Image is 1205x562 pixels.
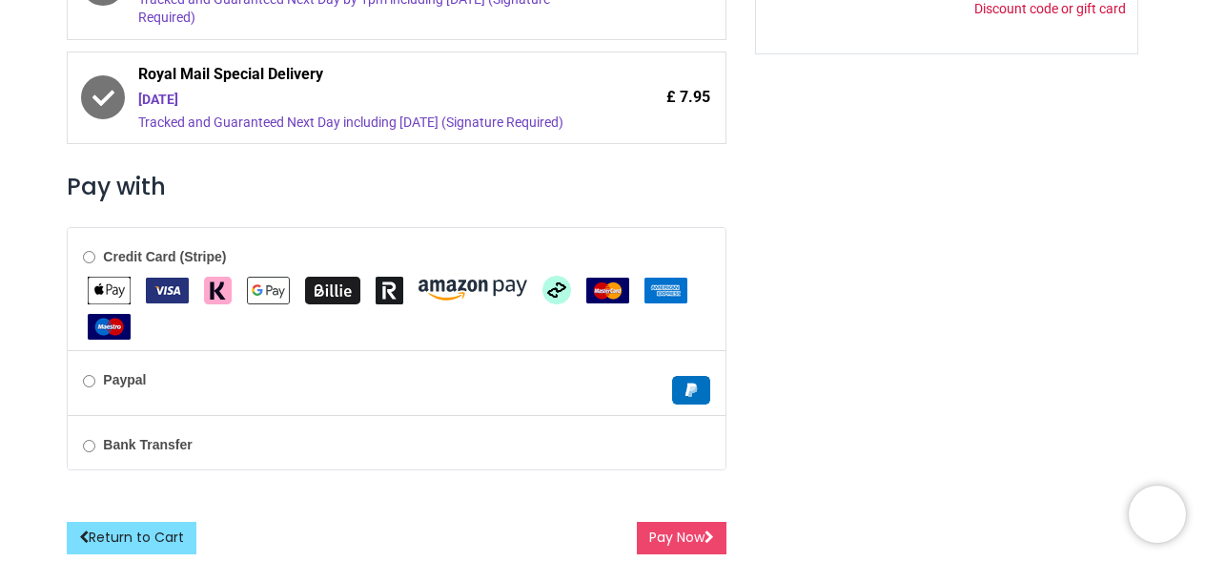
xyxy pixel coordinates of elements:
span: Apple Pay [88,281,131,297]
span: American Express [644,281,687,297]
img: Apple Pay [88,277,131,304]
button: Pay Now [637,522,726,554]
img: Afterpay Clearpay [542,276,571,304]
img: Revolut Pay [376,277,403,304]
span: Maestro [88,318,131,333]
span: MasterCard [586,281,629,297]
div: [DATE] [138,91,595,110]
b: Paypal [103,372,146,387]
iframe: Brevo live chat [1129,486,1186,543]
span: Google Pay [247,281,290,297]
span: £ 7.95 [666,87,710,108]
img: Amazon Pay [419,280,527,301]
span: Amazon Pay [419,281,527,297]
span: Billie [305,281,360,297]
span: Afterpay Clearpay [542,281,571,297]
span: Royal Mail Special Delivery [138,64,595,91]
a: Return to Cart [67,522,196,554]
input: Credit Card (Stripe) [83,251,95,263]
a: Discount code or gift card [974,1,1126,16]
img: Paypal [672,376,710,405]
input: Paypal [83,375,95,387]
h3: Pay with [67,171,725,203]
img: Maestro [88,314,131,340]
img: Klarna [204,277,232,304]
img: Billie [305,277,360,304]
span: Klarna [204,281,232,297]
b: Credit Card (Stripe) [103,249,226,264]
span: Paypal [672,382,710,397]
input: Bank Transfer [83,440,95,452]
img: VISA [146,278,189,303]
span: VISA [146,281,189,297]
img: Google Pay [247,277,290,304]
div: Tracked and Guaranteed Next Day including [DATE] (Signature Required) [138,114,595,133]
img: American Express [644,278,687,303]
img: MasterCard [586,278,629,303]
b: Bank Transfer [103,437,192,452]
span: Revolut Pay [376,281,403,297]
